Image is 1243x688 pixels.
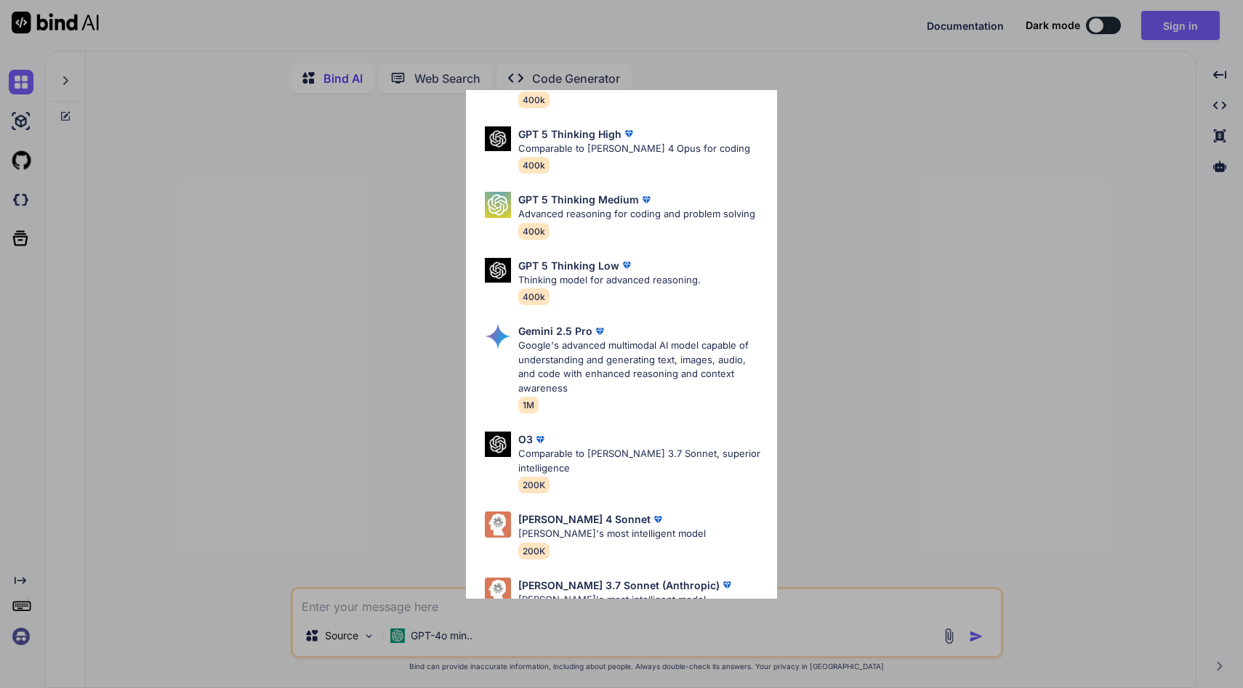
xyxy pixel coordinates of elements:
[518,92,550,108] span: 400k
[518,273,701,288] p: Thinking model for advanced reasoning.
[518,339,765,395] p: Google's advanced multimodal AI model capable of understanding and generating text, images, audio...
[518,323,592,339] p: Gemini 2.5 Pro
[485,511,511,538] img: Pick Models
[533,432,547,447] img: premium
[651,512,665,527] img: premium
[720,578,734,592] img: premium
[518,126,621,142] p: GPT 5 Thinking High
[485,258,511,283] img: Pick Models
[619,258,634,272] img: premium
[518,258,619,273] p: GPT 5 Thinking Low
[518,477,550,493] span: 200K
[485,126,511,152] img: Pick Models
[485,578,511,604] img: Pick Models
[518,223,550,240] span: 400k
[592,324,607,339] img: premium
[518,511,651,527] p: [PERSON_NAME] 4 Sonnet
[518,432,533,447] p: O3
[518,527,706,541] p: [PERSON_NAME]'s most intelligent model
[518,142,750,156] p: Comparable to [PERSON_NAME] 4 Opus for coding
[518,447,765,475] p: Comparable to [PERSON_NAME] 3.7 Sonnet, superior intelligence
[518,192,639,207] p: GPT 5 Thinking Medium
[639,193,653,207] img: premium
[518,593,734,607] p: [PERSON_NAME]'s most intelligent model
[518,157,550,174] span: 400k
[518,288,550,305] span: 400k
[485,323,511,349] img: Pick Models
[621,126,636,141] img: premium
[485,432,511,457] img: Pick Models
[518,207,755,222] p: Advanced reasoning for coding and problem solving
[518,397,539,413] span: 1M
[518,543,550,559] span: 200K
[518,578,720,593] p: [PERSON_NAME] 3.7 Sonnet (Anthropic)
[485,192,511,218] img: Pick Models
